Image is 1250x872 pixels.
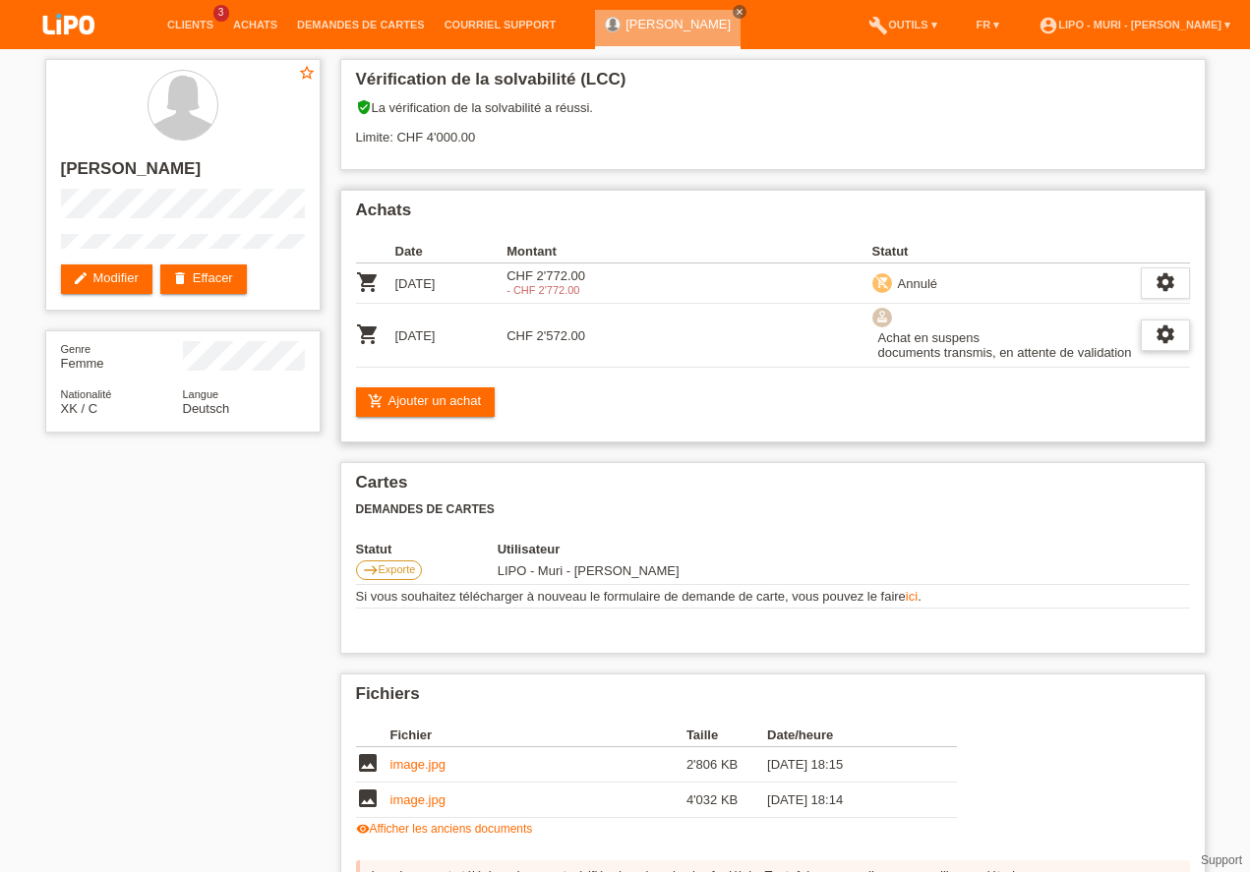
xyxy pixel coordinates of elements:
a: deleteEffacer [160,264,247,294]
span: 06.08.2025 [498,563,680,578]
i: close [735,7,744,17]
div: Achat en suspens documents transmis, en attente de validation [872,327,1132,363]
a: editModifier [61,264,152,294]
td: CHF 2'772.00 [506,263,619,304]
span: Nationalité [61,388,112,400]
th: Date [395,240,507,263]
span: Langue [183,388,219,400]
a: close [733,5,746,19]
a: buildOutils ▾ [859,19,946,30]
td: Si vous souhaitez télécharger à nouveau le formulaire de demande de carte, vous pouvez le faire . [356,585,1190,609]
a: Support [1201,853,1242,867]
a: image.jpg [390,757,446,772]
a: Clients [157,19,223,30]
a: LIPO pay [20,40,118,55]
i: east [363,562,379,578]
a: FR ▾ [967,19,1010,30]
div: Annulé [892,273,937,294]
i: star_border [298,64,316,82]
th: Date/heure [767,724,928,747]
div: 22.08.2025 / commande modiffier [506,284,619,296]
td: 4'032 KB [686,783,767,818]
div: La vérification de la solvabilité a réussi. Limite: CHF 4'000.00 [356,99,1190,159]
i: account_circle [1039,16,1058,35]
div: Femme [61,341,183,371]
i: settings [1155,323,1176,345]
a: add_shopping_cartAjouter un achat [356,387,496,417]
h2: Vérification de la solvabilité (LCC) [356,70,1190,99]
h2: Cartes [356,473,1190,502]
span: Genre [61,343,91,355]
a: Demandes de cartes [287,19,435,30]
td: [DATE] 18:15 [767,747,928,783]
td: [DATE] [395,304,507,368]
i: image [356,751,380,775]
h3: Demandes de cartes [356,502,1190,517]
h2: Fichiers [356,684,1190,714]
td: 2'806 KB [686,747,767,783]
a: visibilityAfficher les anciens documents [356,822,533,836]
td: [DATE] 18:14 [767,783,928,818]
span: Kosovo / C / 18.03.2009 [61,401,98,416]
th: Fichier [390,724,686,747]
i: visibility [356,822,370,836]
i: add_shopping_cart [368,393,384,409]
span: 3 [213,5,229,22]
td: CHF 2'572.00 [506,304,619,368]
a: star_border [298,64,316,85]
th: Montant [506,240,619,263]
h2: [PERSON_NAME] [61,159,305,189]
th: Statut [356,542,498,556]
th: Taille [686,724,767,747]
a: image.jpg [390,792,446,807]
i: approval [875,310,889,323]
i: edit [73,270,89,286]
td: [DATE] [395,263,507,304]
i: POSP00026503 [356,322,380,346]
a: account_circleLIPO - Muri - [PERSON_NAME] ▾ [1029,19,1240,30]
i: remove_shopping_cart [875,275,889,289]
i: image [356,786,380,810]
th: Statut [872,240,1141,263]
i: build [868,16,888,35]
i: delete [172,270,188,286]
i: settings [1155,271,1176,293]
a: Courriel Support [435,19,565,30]
a: [PERSON_NAME] [625,17,731,31]
a: ici [906,589,918,604]
a: Achats [223,19,287,30]
h2: Achats [356,201,1190,230]
span: Exporte [379,563,416,575]
i: verified_user [356,99,372,115]
th: Utilisateur [498,542,831,556]
i: POSP00025776 [356,270,380,294]
span: Deutsch [183,401,230,416]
